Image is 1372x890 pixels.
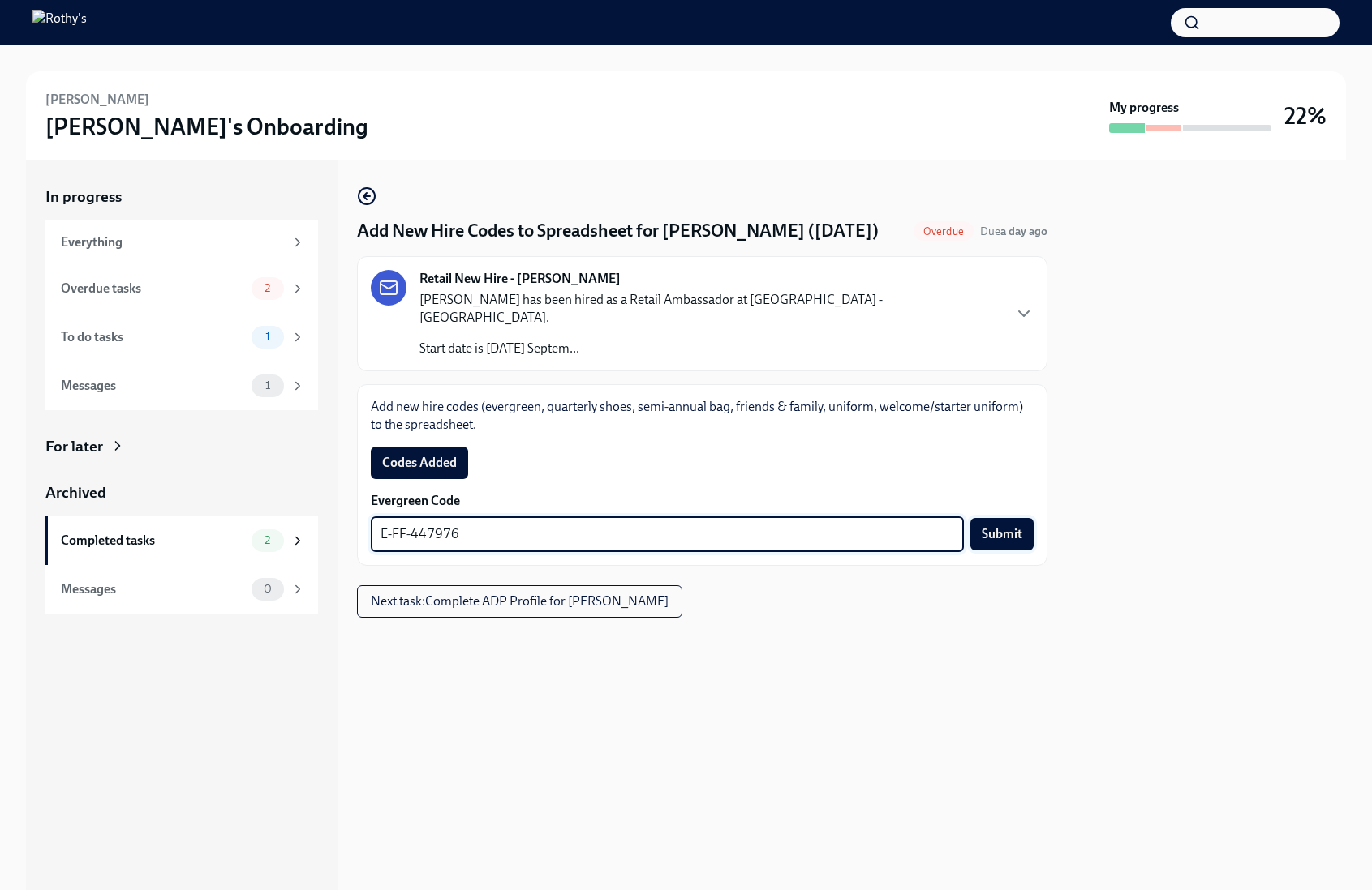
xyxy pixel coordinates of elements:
[61,280,245,297] div: Overdue tasks
[45,362,318,410] a: Messages1
[371,593,669,610] span: Next task : Complete ADP Profile for [PERSON_NAME]
[419,340,1001,357] p: Start date is [DATE] Septem...
[1109,99,1179,117] strong: My progress
[970,518,1034,550] button: Submit
[1000,225,1047,238] strong: a day ago
[45,482,318,503] a: Archived
[45,436,318,457] a: For later
[45,516,318,565] a: Completed tasks2
[32,10,87,36] img: Rothy's
[254,583,282,595] span: 0
[255,534,280,546] span: 2
[256,331,280,343] span: 1
[371,398,1034,434] p: .
[45,436,103,457] div: For later
[61,377,245,395] div: Messages
[371,399,1023,432] a: Add new hire codes (evergreen, quarterly shoes, semi-annual bag, friends & family, uniform, welco...
[45,313,318,362] a: To do tasks1
[382,455,457,471] span: Codes Added
[45,565,318,614] a: Messages0
[357,219,879,243] h4: Add New Hire Codes to Spreadsheet for [PERSON_NAME] ([DATE])
[45,264,318,313] a: Overdue tasks2
[61,532,245,550] div: Completed tasks
[61,328,245,346] div: To do tasks
[914,225,974,237] span: Overdue
[357,585,682,618] button: Next task:Complete ADP Profile for [PERSON_NAME]
[980,225,1047,238] span: Due
[1284,101,1327,131] h3: 22%
[381,524,954,544] textarea: E-FF-447976
[61,233,284,251] div: Everything
[419,291,1001,327] p: [PERSON_NAME] has been hired as a Retail Ambassador at [GEOGRAPHIC_DATA] - [GEOGRAPHIC_DATA].
[45,91,149,109] h6: [PERSON_NAME]
[371,492,1034,510] label: Evergreen Code
[982,526,1022,542] span: Submit
[61,580,245,598] div: Messages
[45,112,368,141] h3: [PERSON_NAME]'s Onboarding
[256,379,280,392] span: 1
[255,282,280,294] span: 2
[419,270,621,288] strong: Retail New Hire - [PERSON_NAME]
[45,186,318,208] a: In progress
[45,220,318,264] a: Everything
[371,447,468,479] button: Codes Added
[980,224,1047,239] span: September 22nd, 2025 09:00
